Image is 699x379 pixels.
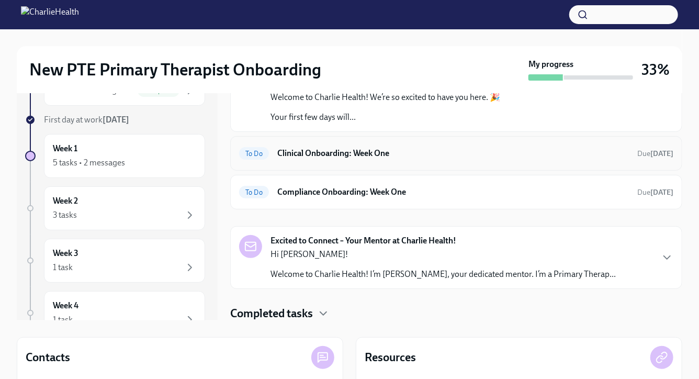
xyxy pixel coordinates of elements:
[270,249,616,260] p: Hi [PERSON_NAME]!
[270,269,616,280] p: Welcome to Charlie Health! I’m [PERSON_NAME], your dedicated mentor. I’m a Primary Therap...
[53,195,78,207] h6: Week 2
[25,186,205,230] a: Week 23 tasks
[365,350,416,365] h4: Resources
[641,60,670,79] h3: 33%
[53,157,125,169] div: 5 tasks • 2 messages
[239,145,673,162] a: To DoClinical Onboarding: Week OneDue[DATE]
[53,314,73,326] div: 1 task
[239,150,269,158] span: To Do
[25,239,205,283] a: Week 31 task
[21,6,79,23] img: CharlieHealth
[53,262,73,273] div: 1 task
[239,184,673,200] a: To DoCompliance Onboarding: Week OneDue[DATE]
[277,148,629,159] h6: Clinical Onboarding: Week One
[44,115,129,125] span: First day at work
[26,350,70,365] h4: Contacts
[270,92,500,103] p: Welcome to Charlie Health! We’re so excited to have you here. 🎉
[277,186,629,198] h6: Compliance Onboarding: Week One
[637,149,673,158] span: Due
[528,59,573,70] strong: My progress
[270,112,500,123] p: Your first few days will...
[25,134,205,178] a: Week 15 tasks • 2 messages
[270,235,456,247] strong: Excited to Connect – Your Mentor at Charlie Health!
[239,188,269,196] span: To Do
[53,300,78,311] h6: Week 4
[650,188,673,197] strong: [DATE]
[53,248,78,259] h6: Week 3
[25,291,205,335] a: Week 41 task
[637,187,673,197] span: October 11th, 2025 10:00
[230,306,313,321] h4: Completed tasks
[230,306,682,321] div: Completed tasks
[29,59,321,80] h2: New PTE Primary Therapist Onboarding
[53,143,77,154] h6: Week 1
[53,209,77,221] div: 3 tasks
[650,149,673,158] strong: [DATE]
[637,188,673,197] span: Due
[25,114,205,126] a: First day at work[DATE]
[103,115,129,125] strong: [DATE]
[637,149,673,159] span: October 11th, 2025 10:00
